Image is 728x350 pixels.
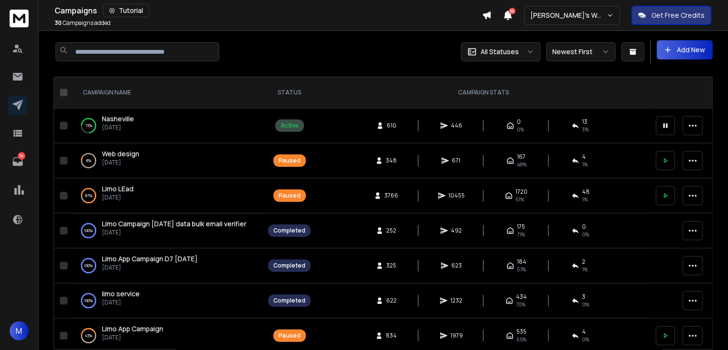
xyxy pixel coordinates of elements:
span: 48 [582,188,590,196]
p: [DATE] [102,334,163,341]
span: 65 % [516,336,526,343]
p: All Statuses [481,47,519,57]
p: [DATE] [102,299,140,306]
span: 0 % [582,231,589,238]
span: 834 [386,332,397,339]
span: 4 [582,328,586,336]
span: Nasheville [102,114,134,123]
div: Paused [279,332,301,339]
span: 0 [517,118,521,126]
div: Completed [273,297,305,304]
p: [DATE] [102,264,198,271]
td: 8%Web design[DATE] [71,143,262,178]
span: 1 % [582,196,588,203]
span: 671 [452,157,461,164]
div: Campaigns [55,4,482,17]
span: 48 % [517,161,526,168]
p: 8 % [86,156,91,165]
span: 30 [55,19,62,27]
div: Active [280,122,299,129]
span: 622 [386,297,397,304]
th: STATUS [262,77,316,108]
span: 184 [517,258,526,266]
td: 73%Nasheville[DATE] [71,108,262,143]
p: 100 % [84,261,93,270]
p: 100 % [84,226,93,235]
td: 87%Limo LEad[DATE] [71,178,262,213]
span: 535 [516,328,526,336]
p: 73 % [85,121,92,130]
p: 56 [18,152,25,160]
td: 100%Limo App Campaign D7 [DATE][DATE] [71,248,262,283]
div: Completed [273,262,305,269]
button: Tutorial [103,4,149,17]
button: Newest First [546,42,616,61]
div: Paused [279,157,301,164]
span: 3 % [582,126,589,133]
span: 167 [517,153,526,161]
span: 1979 [450,332,463,339]
span: 446 [451,122,462,129]
span: 50 [509,8,515,14]
span: 492 [451,227,462,234]
span: 348 [386,157,397,164]
span: 71 % [517,231,525,238]
a: Limo LEad [102,184,134,194]
span: 3 [582,293,585,301]
span: 13 [582,118,587,126]
span: 57 % [517,266,526,273]
a: Limo Campaign [DATE] data bulk email verifier [102,219,246,229]
span: 70 % [516,301,526,308]
span: 623 [451,262,462,269]
span: 610 [387,122,396,129]
span: 4 [582,153,586,161]
span: 252 [386,227,396,234]
a: Limo App Campaign D7 [DATE] [102,254,198,264]
span: 175 [517,223,525,231]
p: 87 % [85,191,92,200]
a: Limo App Campaign [102,324,163,334]
p: [PERSON_NAME]'s Workspace [530,11,606,20]
th: CAMPAIGN NAME [71,77,262,108]
span: 1720 [515,188,527,196]
span: Web design [102,149,139,158]
button: M [10,321,29,340]
p: [DATE] [102,229,246,236]
p: 100 % [84,296,93,305]
p: [DATE] [102,124,134,131]
span: 434 [516,293,527,301]
span: 0 [582,223,586,231]
span: 0% [517,126,524,133]
span: 10455 [448,192,465,199]
span: 0 % [582,336,589,343]
a: Nasheville [102,114,134,124]
span: 1 % [582,161,588,168]
span: 0 % [582,301,589,308]
th: CAMPAIGN STATS [316,77,650,108]
td: 100%limo service[DATE] [71,283,262,318]
span: 1 % [582,266,588,273]
span: 3766 [384,192,398,199]
a: 56 [8,152,27,171]
span: 1232 [450,297,462,304]
div: Completed [273,227,305,234]
span: 2 [582,258,585,266]
div: Paused [279,192,301,199]
p: [DATE] [102,159,139,166]
p: Get Free Credits [651,11,705,20]
p: Campaigns added [55,19,111,27]
span: 325 [386,262,396,269]
span: 51 % [515,196,524,203]
p: [DATE] [102,194,134,201]
td: 100%Limo Campaign [DATE] data bulk email verifier[DATE] [71,213,262,248]
a: limo service [102,289,140,299]
button: Add New [657,40,713,59]
a: Web design [102,149,139,159]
